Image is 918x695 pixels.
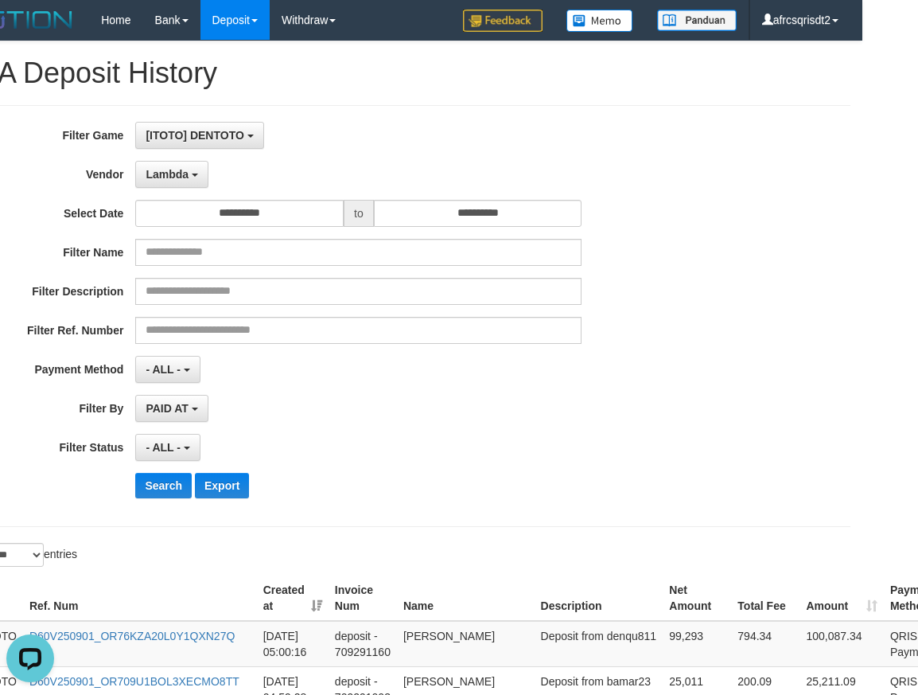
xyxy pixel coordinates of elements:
[397,576,535,621] th: Name
[663,576,731,621] th: Net Amount
[344,200,374,227] span: to
[657,10,737,31] img: panduan.png
[535,576,663,621] th: Description
[135,434,200,461] button: - ALL -
[29,675,239,688] a: D60V250901_OR709U1BOL3XECMO8TT
[799,621,884,667] td: 100,087.34
[329,621,397,667] td: deposit - 709291160
[146,402,188,415] span: PAID AT
[23,576,257,621] th: Ref. Num
[257,621,329,667] td: [DATE] 05:00:16
[146,363,181,376] span: - ALL -
[146,168,189,181] span: Lambda
[135,356,200,383] button: - ALL -
[146,441,181,454] span: - ALL -
[397,621,535,667] td: [PERSON_NAME]
[535,621,663,667] td: Deposit from denqu811
[663,621,731,667] td: 99,293
[146,129,243,142] span: [ITOTO] DENTOTO
[731,621,799,667] td: 794.34
[566,10,633,32] img: Button%20Memo.svg
[135,395,208,422] button: PAID AT
[731,576,799,621] th: Total Fee
[463,10,543,32] img: Feedback.jpg
[135,161,208,188] button: Lambda
[257,576,329,621] th: Created at: activate to sort column ascending
[6,6,54,54] button: Open LiveChat chat widget
[195,473,249,498] button: Export
[29,630,235,642] a: D60V250901_OR76KZA20L0Y1QXN27Q
[135,122,263,149] button: [ITOTO] DENTOTO
[799,576,884,621] th: Amount: activate to sort column ascending
[135,473,192,498] button: Search
[329,576,397,621] th: Invoice Num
